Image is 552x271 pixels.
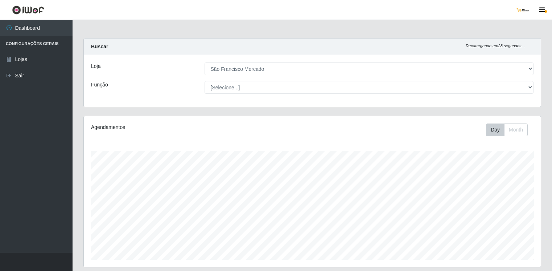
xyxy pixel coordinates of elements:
[466,44,525,48] i: Recarregando em 28 segundos...
[91,81,108,89] label: Função
[486,124,528,136] div: First group
[12,5,44,15] img: CoreUI Logo
[91,124,269,131] div: Agendamentos
[91,44,108,49] strong: Buscar
[504,124,528,136] button: Month
[486,124,534,136] div: Toolbar with button groups
[91,62,100,70] label: Loja
[486,124,504,136] button: Day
